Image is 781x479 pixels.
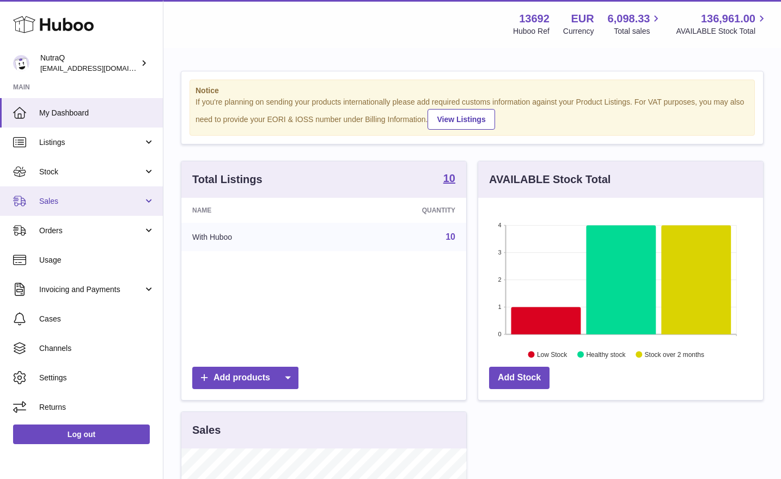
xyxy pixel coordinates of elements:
[196,86,749,96] strong: Notice
[498,304,501,310] text: 1
[428,109,495,130] a: View Listings
[537,350,568,358] text: Low Stock
[489,172,611,187] h3: AVAILABLE Stock Total
[586,350,626,358] text: Healthy stock
[39,196,143,207] span: Sales
[614,26,662,37] span: Total sales
[498,222,501,228] text: 4
[498,331,501,337] text: 0
[39,137,143,148] span: Listings
[443,173,455,186] a: 10
[181,198,332,223] th: Name
[645,350,704,358] text: Stock over 2 months
[40,53,138,74] div: NutraQ
[13,55,29,71] img: log@nutraq.com
[608,11,650,26] span: 6,098.33
[39,255,155,265] span: Usage
[608,11,663,37] a: 6,098.33 Total sales
[40,64,160,72] span: [EMAIL_ADDRESS][DOMAIN_NAME]
[571,11,594,26] strong: EUR
[443,173,455,184] strong: 10
[192,367,298,389] a: Add products
[676,26,768,37] span: AVAILABLE Stock Total
[39,167,143,177] span: Stock
[39,314,155,324] span: Cases
[181,223,332,251] td: With Huboo
[39,226,143,236] span: Orders
[519,11,550,26] strong: 13692
[13,425,150,444] a: Log out
[498,249,501,256] text: 3
[192,423,221,438] h3: Sales
[489,367,550,389] a: Add Stock
[39,402,155,413] span: Returns
[39,108,155,118] span: My Dashboard
[513,26,550,37] div: Huboo Ref
[332,198,466,223] th: Quantity
[498,276,501,283] text: 2
[39,343,155,354] span: Channels
[563,26,594,37] div: Currency
[446,232,455,241] a: 10
[196,97,749,130] div: If you're planning on sending your products internationally please add required customs informati...
[701,11,755,26] span: 136,961.00
[676,11,768,37] a: 136,961.00 AVAILABLE Stock Total
[192,172,263,187] h3: Total Listings
[39,373,155,383] span: Settings
[39,284,143,295] span: Invoicing and Payments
